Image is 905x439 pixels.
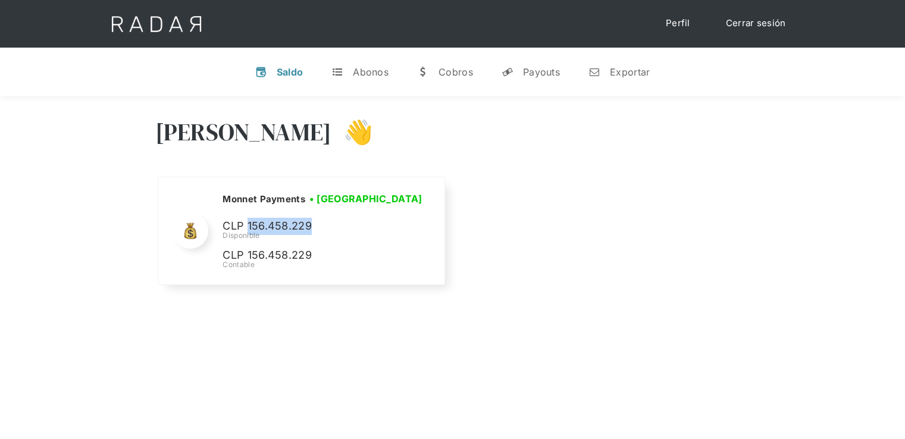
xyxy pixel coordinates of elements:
[223,247,401,264] p: CLP 156.458.229
[255,66,267,78] div: v
[714,12,798,35] a: Cerrar sesión
[155,117,332,147] h3: [PERSON_NAME]
[523,66,560,78] div: Payouts
[588,66,600,78] div: n
[353,66,389,78] div: Abonos
[223,193,305,205] h2: Monnet Payments
[309,192,422,206] h3: • [GEOGRAPHIC_DATA]
[331,117,373,147] h3: 👋
[277,66,303,78] div: Saldo
[223,218,401,235] p: CLP 156.458.229
[223,259,426,270] div: Contable
[610,66,650,78] div: Exportar
[502,66,513,78] div: y
[417,66,429,78] div: w
[439,66,473,78] div: Cobros
[223,230,426,241] div: Disponible
[331,66,343,78] div: t
[654,12,702,35] a: Perfil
